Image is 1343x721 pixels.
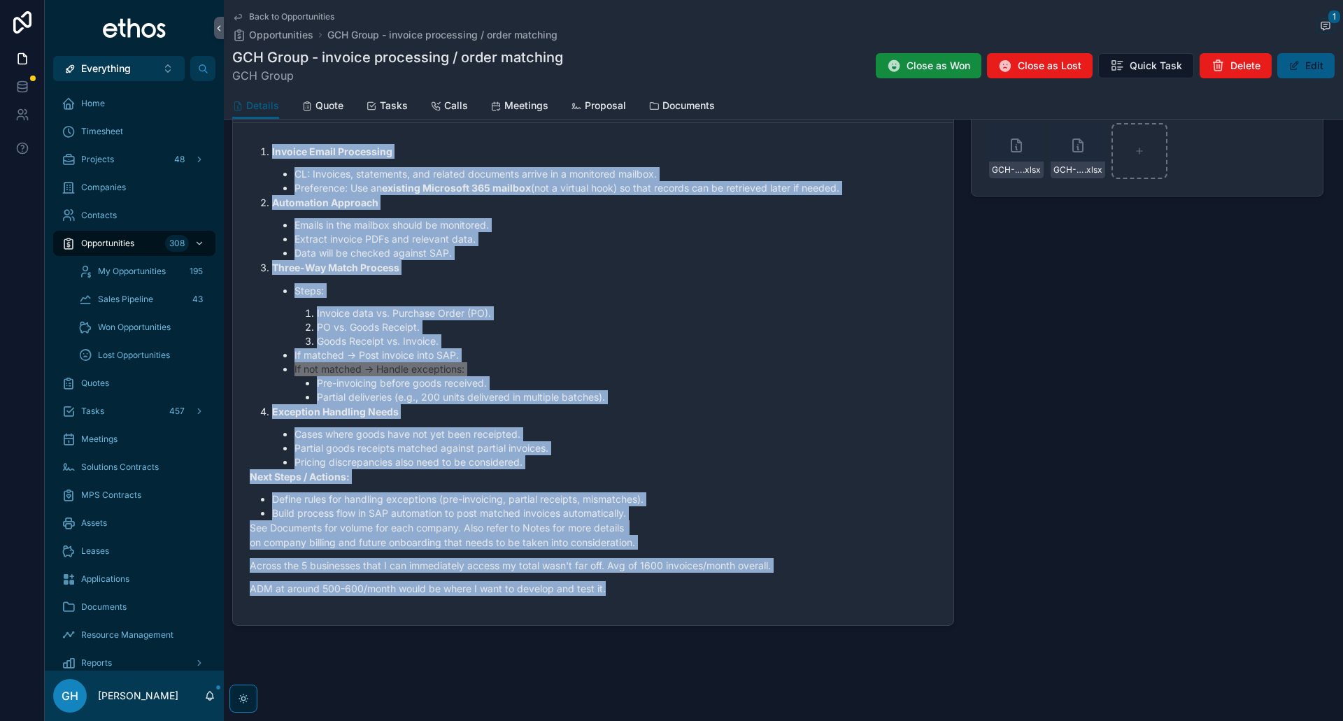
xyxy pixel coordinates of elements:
[81,210,117,221] span: Contacts
[249,28,313,42] span: Opportunities
[45,81,224,671] div: scrollable content
[81,657,112,669] span: Reports
[1023,164,1041,176] span: .xlsx
[70,287,215,312] a: Sales Pipeline43
[1328,10,1341,24] span: 1
[1277,53,1335,78] button: Edit
[317,390,937,404] li: Partial deliveries (e.g., 200 units delivered in multiple batches).
[81,378,109,389] span: Quotes
[294,427,937,441] li: Cases where goods have not yet been receipted.
[53,566,215,592] a: Applications
[246,99,279,113] span: Details
[294,283,937,298] p: Steps:
[444,99,468,113] span: Calls
[165,235,189,252] div: 308
[53,56,185,81] button: Select Button
[53,511,215,536] a: Assets
[250,471,350,483] strong: Next Steps / Actions:
[232,28,313,42] a: Opportunities
[876,53,981,78] button: Close as Won
[504,99,548,113] span: Meetings
[1230,59,1260,73] span: Delete
[53,650,215,676] a: Reports
[102,17,167,39] img: App logo
[81,601,127,613] span: Documents
[249,11,334,22] span: Back to Opportunities
[53,427,215,452] a: Meetings
[294,246,937,260] li: Data will be checked against SAP.
[188,291,207,308] div: 43
[70,259,215,284] a: My Opportunities195
[272,406,399,417] strong: Exception Handling Needs
[327,28,557,42] a: GCH Group - invoice processing / order matching
[232,93,279,120] a: Details
[250,581,937,596] p: ADM at around 500-600/month would be where I want to develop and test it.
[301,93,343,121] a: Quote
[294,181,937,195] li: Preference: Use an (not a virtual hook) so that records can be retrieved later if needed.
[53,147,215,172] a: Projects48
[81,238,134,249] span: Opportunities
[1316,18,1335,36] button: 1
[272,506,937,520] li: Build process flow in SAP automation to post matched invoices automatically.
[53,175,215,200] a: Companies
[992,164,1023,176] span: GCH-Invoices-Processed-by-Month
[81,98,105,109] span: Home
[1018,59,1081,73] span: Close as Lost
[317,306,937,320] li: Invoice data vs. Purchase Order (PO).
[294,218,937,232] li: Emails in the mailbox should be monitored.
[81,462,159,473] span: Solutions Contracts
[232,48,563,67] h1: GCH Group - invoice processing / order matching
[53,455,215,480] a: Solutions Contracts
[250,520,937,550] p: See Documents for volume for each company. Also refer to Notes for more details on company billin...
[648,93,715,121] a: Documents
[430,93,468,121] a: Calls
[170,151,189,168] div: 48
[315,99,343,113] span: Quote
[81,434,118,445] span: Meetings
[571,93,626,121] a: Proposal
[81,62,131,76] span: Everything
[232,11,334,22] a: Back to Opportunities
[294,362,937,404] li: If not matched → Handle exceptions:
[53,399,215,424] a: Tasks457
[70,315,215,340] a: Won Opportunities
[98,322,171,333] span: Won Opportunities
[53,203,215,228] a: Contacts
[98,350,170,361] span: Lost Opportunities
[98,294,153,305] span: Sales Pipeline
[185,263,207,280] div: 195
[294,441,937,455] li: Partial goods receipts matched against partial invoices.
[272,145,392,157] strong: Invoice Email Processing
[81,573,129,585] span: Applications
[1130,59,1182,73] span: Quick Task
[317,334,937,348] li: Goods Receipt vs. Invoice.
[70,343,215,368] a: Lost Opportunities
[53,483,215,508] a: MPS Contracts
[53,231,215,256] a: Opportunities308
[81,126,123,137] span: Timesheet
[366,93,408,121] a: Tasks
[1084,164,1102,176] span: .xlsx
[1200,53,1272,78] button: Delete
[490,93,548,121] a: Meetings
[53,371,215,396] a: Quotes
[294,348,937,362] li: If matched → Post invoice into SAP.
[987,53,1093,78] button: Close as Lost
[81,545,109,557] span: Leases
[317,376,937,390] li: Pre-invoicing before goods received.
[1053,164,1084,176] span: GCH-Invoices-Processed-by-Month
[81,406,104,417] span: Tasks
[232,67,563,84] span: GCH Group
[81,629,173,641] span: Resource Management
[272,197,378,208] strong: Automation Approach
[380,99,408,113] span: Tasks
[165,403,189,420] div: 457
[98,689,178,703] p: [PERSON_NAME]
[662,99,715,113] span: Documents
[294,167,937,181] li: CL: Invoices, statements, and related documents arrive in a monitored mailbox.
[81,517,107,529] span: Assets
[1098,53,1194,78] button: Quick Task
[81,182,126,193] span: Companies
[53,594,215,620] a: Documents
[382,182,531,194] strong: existing Microsoft 365 mailbox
